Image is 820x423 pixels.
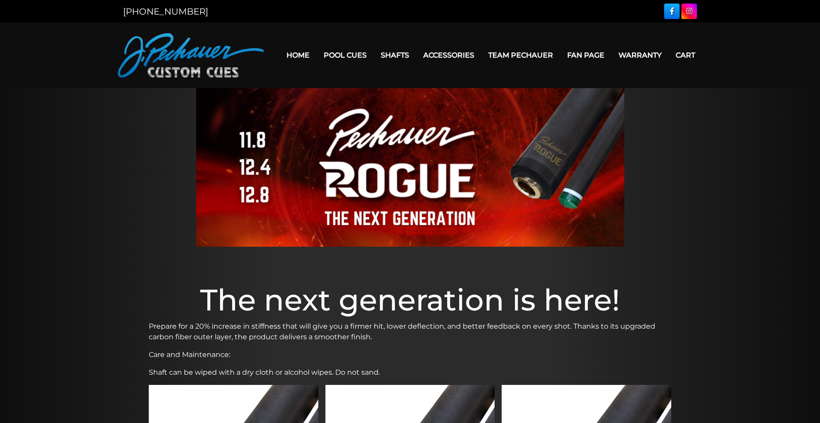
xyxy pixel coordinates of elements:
[123,6,208,17] a: [PHONE_NUMBER]
[560,44,611,66] a: Fan Page
[611,44,669,66] a: Warranty
[279,44,317,66] a: Home
[149,282,671,318] h1: The next generation is here!
[149,349,671,360] p: Care and Maintenance:
[416,44,481,66] a: Accessories
[374,44,416,66] a: Shafts
[118,33,264,78] img: Pechauer Custom Cues
[149,367,671,378] p: Shaft can be wiped with a dry cloth or alcohol wipes. Do not sand.
[317,44,374,66] a: Pool Cues
[669,44,702,66] a: Cart
[481,44,560,66] a: Team Pechauer
[149,321,671,342] p: Prepare for a 20% increase in stiffness that will give you a firmer hit, lower deflection, and be...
